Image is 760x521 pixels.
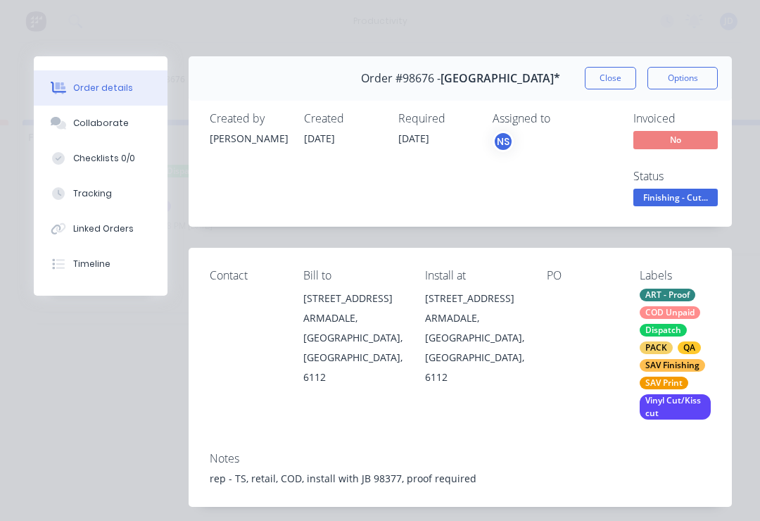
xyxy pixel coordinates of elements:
[34,246,167,282] button: Timeline
[210,131,287,146] div: [PERSON_NAME]
[303,289,403,387] div: [STREET_ADDRESS]ARMADALE, [GEOGRAPHIC_DATA], [GEOGRAPHIC_DATA], 6112
[210,452,711,465] div: Notes
[425,269,524,282] div: Install at
[303,289,403,308] div: [STREET_ADDRESS]
[34,141,167,176] button: Checklists 0/0
[304,132,335,145] span: [DATE]
[34,211,167,246] button: Linked Orders
[361,72,441,85] span: Order #98676 -
[73,152,135,165] div: Checklists 0/0
[34,106,167,141] button: Collaborate
[303,269,403,282] div: Bill to
[640,289,695,301] div: ART - Proof
[425,308,524,387] div: ARMADALE, [GEOGRAPHIC_DATA], [GEOGRAPHIC_DATA], 6112
[640,377,688,389] div: SAV Print
[547,269,618,282] div: PO
[398,112,476,125] div: Required
[304,112,381,125] div: Created
[73,117,129,130] div: Collaborate
[633,189,718,210] button: Finishing - Cut...
[640,269,711,282] div: Labels
[441,72,560,85] span: [GEOGRAPHIC_DATA]*
[425,289,524,308] div: [STREET_ADDRESS]
[647,67,718,89] button: Options
[493,131,514,152] button: NS
[493,112,633,125] div: Assigned to
[640,306,700,319] div: COD Unpaid
[210,269,281,282] div: Contact
[640,324,687,337] div: Dispatch
[678,341,701,354] div: QA
[73,82,133,94] div: Order details
[633,131,718,149] span: No
[633,112,739,125] div: Invoiced
[34,176,167,211] button: Tracking
[73,258,110,270] div: Timeline
[303,308,403,387] div: ARMADALE, [GEOGRAPHIC_DATA], [GEOGRAPHIC_DATA], 6112
[640,341,673,354] div: PACK
[633,170,739,183] div: Status
[34,70,167,106] button: Order details
[640,394,711,420] div: Vinyl Cut/Kiss cut
[640,359,705,372] div: SAV Finishing
[633,189,718,206] span: Finishing - Cut...
[398,132,429,145] span: [DATE]
[73,187,112,200] div: Tracking
[425,289,524,387] div: [STREET_ADDRESS]ARMADALE, [GEOGRAPHIC_DATA], [GEOGRAPHIC_DATA], 6112
[73,222,134,235] div: Linked Orders
[210,112,287,125] div: Created by
[585,67,636,89] button: Close
[210,471,711,486] div: rep - TS, retail, COD, install with JB 98377, proof required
